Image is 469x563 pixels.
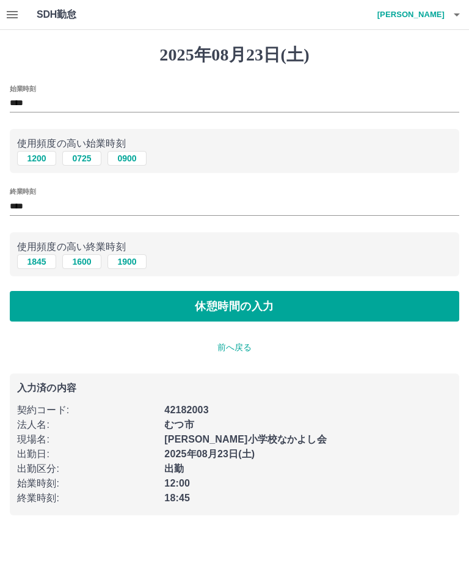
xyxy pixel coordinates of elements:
p: 使用頻度の高い始業時刻 [17,136,452,151]
p: 使用頻度の高い終業時刻 [17,240,452,254]
button: 1900 [107,254,147,269]
b: むつ市 [164,419,194,430]
b: 18:45 [164,493,190,503]
button: 休憩時間の入力 [10,291,459,322]
p: 始業時刻 : [17,476,157,491]
b: 出勤 [164,463,184,474]
p: 現場名 : [17,432,157,447]
button: 0725 [62,151,101,166]
p: 出勤区分 : [17,462,157,476]
button: 1200 [17,151,56,166]
p: 終業時刻 : [17,491,157,506]
p: 出勤日 : [17,447,157,462]
p: 契約コード : [17,403,157,418]
p: 入力済の内容 [17,383,452,393]
b: 42182003 [164,405,208,415]
button: 1600 [62,254,101,269]
p: 法人名 : [17,418,157,432]
b: [PERSON_NAME]小学校なかよし会 [164,434,326,444]
h1: 2025年08月23日(土) [10,45,459,65]
button: 1845 [17,254,56,269]
label: 終業時刻 [10,187,35,196]
button: 0900 [107,151,147,166]
p: 前へ戻る [10,341,459,354]
b: 12:00 [164,478,190,488]
label: 始業時刻 [10,84,35,93]
b: 2025年08月23日(土) [164,449,255,459]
